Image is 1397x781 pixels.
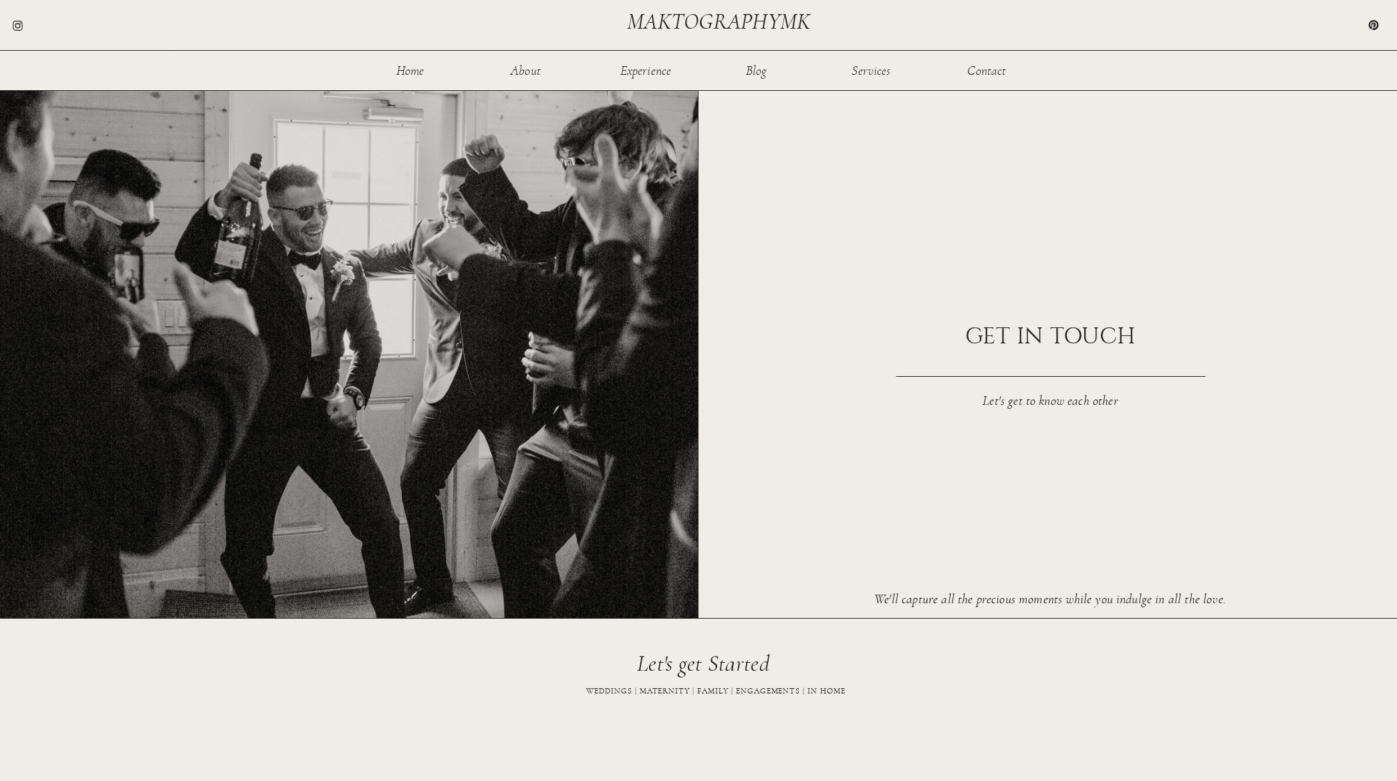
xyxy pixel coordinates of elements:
h1: We'll capture all the precious moments while you indulge in all the love. [714,593,1386,608]
a: Home [388,64,432,75]
a: Contact [965,64,1009,75]
a: maktographymk [627,11,815,33]
a: Experience [619,64,672,75]
h3: WEDDINGS | MATERNITY | FAMILY | ENGAGEMENTS | IN HOME [539,684,892,702]
a: Blog [735,64,778,75]
a: Services [850,64,893,75]
h1: GET IN TOUCH [776,325,1325,353]
h1: Let's get to know each other [831,394,1270,409]
a: About [504,64,547,75]
h1: Let's get Started [573,653,834,671]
